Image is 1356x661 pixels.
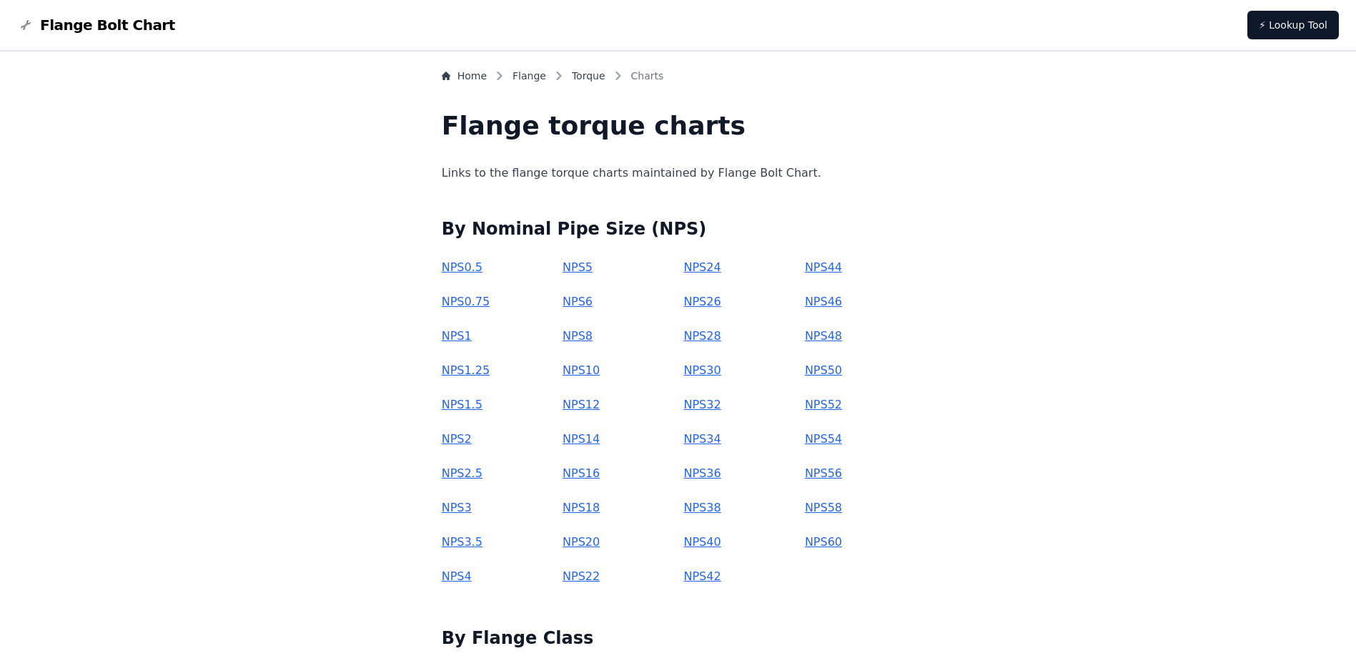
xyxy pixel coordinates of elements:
a: Torque [572,69,605,83]
a: NPS36 [683,466,721,480]
a: NPS14 [563,432,600,446]
a: Flange Bolt Chart LogoFlange Bolt Chart [17,15,175,35]
img: Flange Bolt Chart Logo [17,16,34,34]
h2: By Nominal Pipe Size (NPS) [442,217,915,240]
a: NPS34 [683,432,721,446]
span: Flange Bolt Chart [40,15,175,35]
a: NPS6 [563,295,593,308]
span: Charts [631,69,664,83]
a: NPS5 [563,260,593,274]
a: NPS0.75 [442,295,490,308]
a: NPS3.5 [442,535,482,549]
a: NPS24 [683,260,721,274]
a: NPS22 [563,569,600,583]
p: Links to the flange torque charts maintained by Flange Bolt Chart. [442,163,915,183]
nav: Breadcrumb [442,69,915,89]
a: NPS1.25 [442,363,490,377]
a: NPS32 [683,398,721,411]
h2: By Flange Class [442,627,915,650]
a: NPS60 [805,535,842,549]
a: NPS20 [563,535,600,549]
a: ⚡ Lookup Tool [1247,11,1339,39]
a: NPS4 [442,569,472,583]
a: NPS8 [563,329,593,343]
a: NPS38 [683,501,721,514]
a: NPS2.5 [442,466,482,480]
a: NPS0.5 [442,260,482,274]
a: NPS10 [563,363,600,377]
a: NPS40 [683,535,721,549]
a: NPS54 [805,432,842,446]
a: NPS42 [683,569,721,583]
a: NPS1.5 [442,398,482,411]
a: NPS58 [805,501,842,514]
a: NPS3 [442,501,472,514]
a: Home [442,69,487,83]
a: NPS12 [563,398,600,411]
a: NPS2 [442,432,472,446]
a: NPS16 [563,466,600,480]
a: NPS44 [805,260,842,274]
a: NPS46 [805,295,842,308]
a: NPS52 [805,398,842,411]
a: NPS50 [805,363,842,377]
h1: Flange torque charts [442,112,915,140]
a: NPS30 [683,363,721,377]
a: NPS18 [563,501,600,514]
a: NPS1 [442,329,472,343]
a: NPS48 [805,329,842,343]
a: NPS56 [805,466,842,480]
a: NPS26 [683,295,721,308]
a: Flange [513,69,546,83]
a: NPS28 [683,329,721,343]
